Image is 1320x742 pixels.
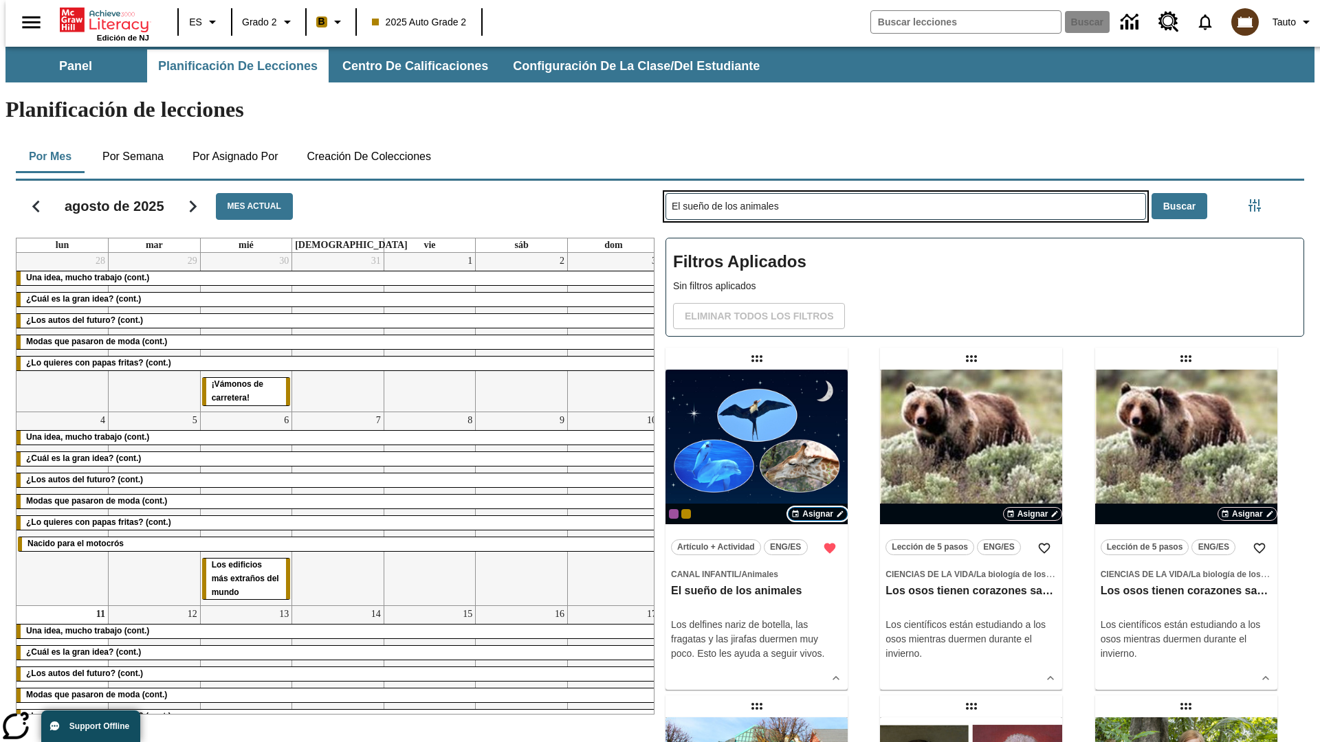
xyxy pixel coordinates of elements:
div: ¿Los autos del futuro? (cont.) [16,314,659,328]
button: Añadir a mis Favoritas [1247,536,1272,561]
div: Lección arrastrable: La doctora de los perezosos [1175,695,1197,717]
div: lesson details [665,370,848,690]
a: 7 de agosto de 2025 [373,412,384,429]
p: Los científicos están estudiando a los osos mientras duermen durante el invierno. [885,618,1057,661]
button: Support Offline [41,710,140,742]
span: Una idea, mucho trabajo (cont.) [26,432,149,442]
a: sábado [511,238,531,252]
div: ¡Vámonos de carretera! [202,378,291,405]
a: 30 de julio de 2025 [276,253,291,269]
div: Nacido para el motocrós [18,537,658,551]
a: Notificaciones [1187,4,1223,40]
div: ¿Cuál es la gran idea? (cont.) [16,646,659,660]
button: Buscar [1152,193,1207,220]
a: Centro de información [1112,3,1150,41]
a: 17 de agosto de 2025 [644,606,659,622]
div: Filtros Aplicados [665,238,1304,337]
h2: Filtros Aplicados [673,245,1297,279]
a: 5 de agosto de 2025 [190,412,200,429]
button: Ver más [1255,668,1276,688]
button: Lección de 5 pasos [1101,539,1189,555]
a: 14 de agosto de 2025 [368,606,384,622]
div: Modas que pasaron de moda (cont.) [16,688,659,702]
span: ¿Cuál es la gran idea? (cont.) [26,647,141,657]
div: ¿Los autos del futuro? (cont.) [16,473,659,487]
h3: Los osos tienen corazones sanos, pero ¿por qué? [1101,584,1272,598]
span: Nacido para el motocrós [27,539,124,548]
span: Tauto [1273,15,1296,30]
button: ENG/ES [1191,539,1235,555]
button: Remover de Favoritas [817,536,842,561]
button: Añadir a mis Favoritas [1032,536,1057,561]
span: / [739,570,741,579]
span: Una idea, mucho trabajo (cont.) [26,273,149,282]
td: 7 de agosto de 2025 [292,412,384,606]
span: B [318,13,325,30]
span: Lección de 5 pasos [1107,540,1183,554]
a: 11 de agosto de 2025 [93,606,108,622]
button: Artículo + Actividad [671,539,761,555]
a: jueves [292,238,410,252]
a: 3 de agosto de 2025 [649,253,659,269]
span: Grado 2 [242,15,277,30]
button: Escoja un nuevo avatar [1223,4,1267,40]
td: 9 de agosto de 2025 [476,412,568,606]
a: 13 de agosto de 2025 [276,606,291,622]
div: lesson details [880,370,1062,690]
button: Menú lateral de filtros [1241,192,1268,219]
div: Los edificios más extraños del mundo [202,559,291,600]
button: Boost El color de la clase es anaranjado claro. Cambiar el color de la clase. [311,10,351,34]
span: ¿Lo quieres con papas fritas? (cont.) [26,358,171,368]
a: miércoles [236,238,256,252]
span: Asignar [1017,508,1048,520]
span: Ciencias de la Vida [1101,570,1189,579]
span: Ciencias de la Vida [885,570,973,579]
h3: El sueño de los animales [671,584,842,598]
span: Asignar [802,508,833,520]
td: 4 de agosto de 2025 [16,412,109,606]
td: 2 de agosto de 2025 [476,253,568,412]
td: 1 de agosto de 2025 [384,253,476,412]
span: ¿Los autos del futuro? (cont.) [26,475,143,484]
span: ENG/ES [983,540,1014,554]
img: avatar image [1231,8,1259,36]
div: Lección arrastrable: El sueño de los animales [746,348,768,370]
div: Lección arrastrable: Los osos tienen corazones sanos, pero ¿por qué? [960,348,982,370]
span: Canal Infantil [671,570,739,579]
span: Los edificios más extraños del mundo [212,560,279,597]
a: 31 de julio de 2025 [368,253,384,269]
span: Tema: Canal Infantil/Animales [671,567,842,581]
button: Lenguaje: ES, Selecciona un idioma [183,10,227,34]
button: Configuración de la clase/del estudiante [502,49,771,82]
a: viernes [421,238,438,252]
span: Support Offline [69,721,129,731]
input: Buscar campo [871,11,1061,33]
a: 4 de agosto de 2025 [98,412,108,429]
div: Subbarra de navegación [5,49,772,82]
button: Seguir [175,189,210,224]
span: Tema: Ciencias de la Vida/La biología de los sistemas humanos y la salud [1101,567,1272,581]
a: Portada [60,6,149,34]
span: Asignar [1232,508,1263,520]
button: Panel [7,49,144,82]
a: Centro de recursos, Se abrirá en una pestaña nueva. [1150,3,1187,41]
button: Ver más [826,668,846,688]
span: ENG/ES [770,540,801,554]
a: 10 de agosto de 2025 [644,412,659,429]
span: / [974,570,976,579]
div: ¿Lo quieres con papas fritas? (cont.) [16,516,659,530]
span: La biología de los sistemas humanos y la salud [976,570,1163,579]
div: Subbarra de navegación [5,47,1314,82]
div: Portada [60,5,149,42]
a: 15 de agosto de 2025 [460,606,475,622]
div: Una idea, mucho trabajo (cont.) [16,625,659,638]
a: 12 de agosto de 2025 [185,606,200,622]
div: Modas que pasaron de moda (cont.) [16,495,659,508]
a: lunes [53,238,71,252]
span: Modas que pasaron de moda (cont.) [26,690,167,699]
button: Mes actual [216,193,293,220]
button: Grado: Grado 2, Elige un grado [236,10,301,34]
div: New 2025 class [681,509,691,519]
button: Abrir el menú lateral [11,2,52,43]
h3: Los osos tienen corazones sanos, pero ¿por qué? [885,584,1057,598]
